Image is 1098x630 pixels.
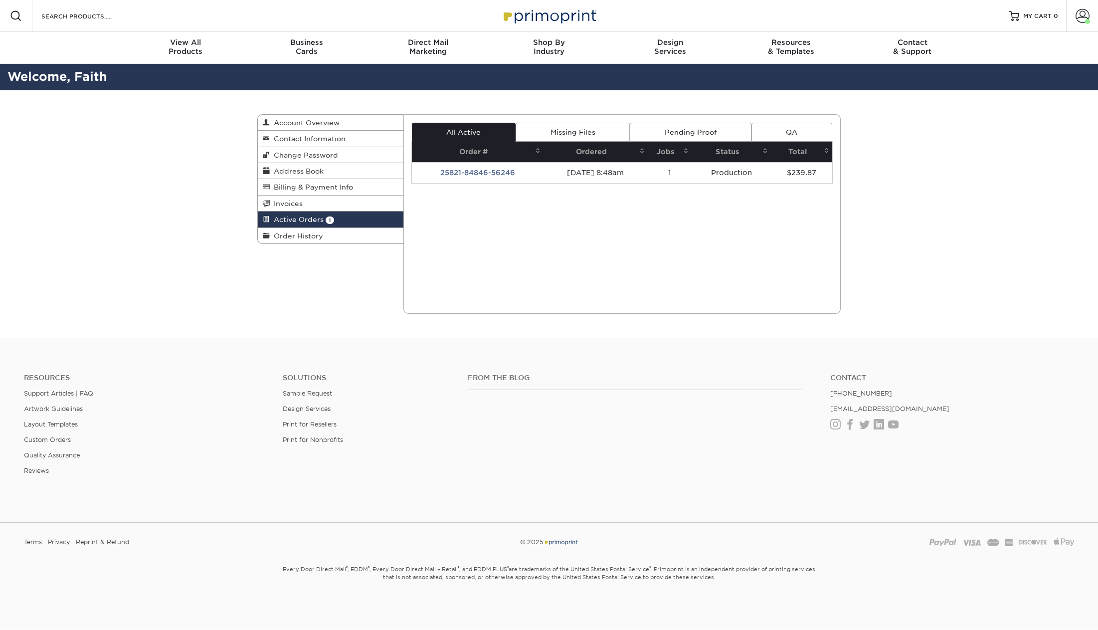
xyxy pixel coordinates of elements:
[489,38,610,56] div: Industry
[609,32,731,64] a: DesignServices
[24,420,78,428] a: Layout Templates
[24,467,49,474] a: Reviews
[246,32,367,64] a: BusinessCards
[516,123,630,142] a: Missing Files
[648,162,692,183] td: 1
[544,538,578,546] img: Primoprint
[76,535,129,550] a: Reprint & Refund
[412,123,516,142] a: All Active
[24,451,80,459] a: Quality Assurance
[270,215,324,223] span: Active Orders
[412,142,544,162] th: Order #
[258,228,403,243] a: Order History
[24,374,268,382] h4: Resources
[270,167,324,175] span: Address Book
[24,535,42,550] a: Terms
[258,163,403,179] a: Address Book
[283,436,343,443] a: Print for Nonprofits
[367,38,489,47] span: Direct Mail
[489,38,610,47] span: Shop By
[499,5,599,26] img: Primoprint
[40,10,138,22] input: SEARCH PRODUCTS.....
[852,38,973,47] span: Contact
[1054,12,1058,19] span: 0
[648,142,692,162] th: Jobs
[257,562,841,606] small: Every Door Direct Mail , EDDM , Every Door Direct Mail – Retail , and EDDM PLUS are trademarks of...
[258,147,403,163] a: Change Password
[468,374,803,382] h4: From the Blog
[692,162,771,183] td: Production
[544,162,648,183] td: [DATE] 8:48am
[48,535,70,550] a: Privacy
[258,211,403,227] a: Active Orders 1
[270,151,338,159] span: Change Password
[24,436,71,443] a: Custom Orders
[852,38,973,56] div: & Support
[412,162,544,183] td: 25821-84846-56246
[371,535,727,550] div: © 2025
[270,135,346,143] span: Contact Information
[731,38,852,56] div: & Templates
[692,142,771,162] th: Status
[258,131,403,147] a: Contact Information
[246,38,367,56] div: Cards
[270,119,340,127] span: Account Overview
[270,232,323,240] span: Order History
[609,38,731,56] div: Services
[258,196,403,211] a: Invoices
[489,32,610,64] a: Shop ByIndustry
[830,390,892,397] a: [PHONE_NUMBER]
[852,32,973,64] a: Contact& Support
[24,405,83,413] a: Artwork Guidelines
[1023,12,1052,20] span: MY CART
[246,38,367,47] span: Business
[367,32,489,64] a: Direct MailMarketing
[283,405,331,413] a: Design Services
[830,374,1074,382] a: Contact
[458,565,459,570] sup: ®
[125,38,246,56] div: Products
[731,38,852,47] span: Resources
[751,123,832,142] a: QA
[24,390,93,397] a: Support Articles | FAQ
[649,565,651,570] sup: ®
[830,405,949,413] a: [EMAIL_ADDRESS][DOMAIN_NAME]
[270,183,353,191] span: Billing & Payment Info
[609,38,731,47] span: Design
[544,142,648,162] th: Ordered
[771,162,832,183] td: $239.87
[731,32,852,64] a: Resources& Templates
[258,179,403,195] a: Billing & Payment Info
[270,200,303,208] span: Invoices
[125,38,246,47] span: View All
[326,216,334,224] span: 1
[125,32,246,64] a: View AllProducts
[283,374,453,382] h4: Solutions
[368,565,369,570] sup: ®
[258,115,403,131] a: Account Overview
[346,565,348,570] sup: ®
[630,123,751,142] a: Pending Proof
[771,142,832,162] th: Total
[283,420,337,428] a: Print for Resellers
[507,565,509,570] sup: ®
[367,38,489,56] div: Marketing
[283,390,332,397] a: Sample Request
